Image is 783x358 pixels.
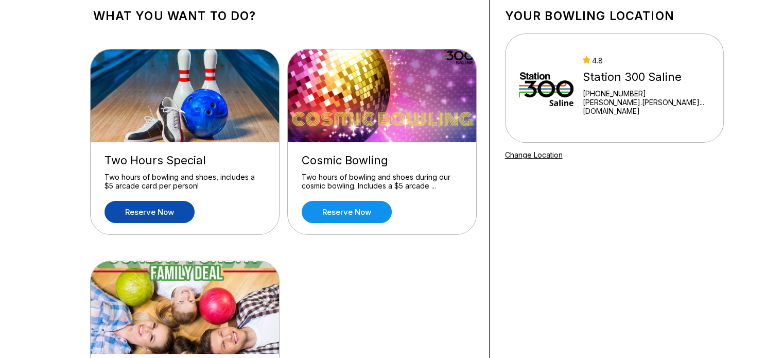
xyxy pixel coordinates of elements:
img: Family Fun Pack [91,261,280,354]
div: Cosmic Bowling [302,154,462,167]
div: Two hours of bowling and shoes, includes a $5 arcade card per person! [105,173,265,191]
img: Two Hours Special [91,49,280,142]
h1: What you want to do? [93,9,474,23]
a: Reserve now [105,201,195,223]
a: Reserve now [302,201,392,223]
a: [PERSON_NAME].[PERSON_NAME]...[DOMAIN_NAME] [583,98,709,115]
div: Two hours of bowling and shoes during our cosmic bowling. Includes a $5 arcade ... [302,173,462,191]
div: 4.8 [583,56,709,65]
a: Change Location [505,150,563,159]
div: [PHONE_NUMBER] [583,89,709,98]
div: Station 300 Saline [583,70,709,84]
img: Station 300 Saline [519,49,574,127]
h1: Your bowling location [505,9,724,23]
div: Two Hours Special [105,154,265,167]
img: Cosmic Bowling [288,49,477,142]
